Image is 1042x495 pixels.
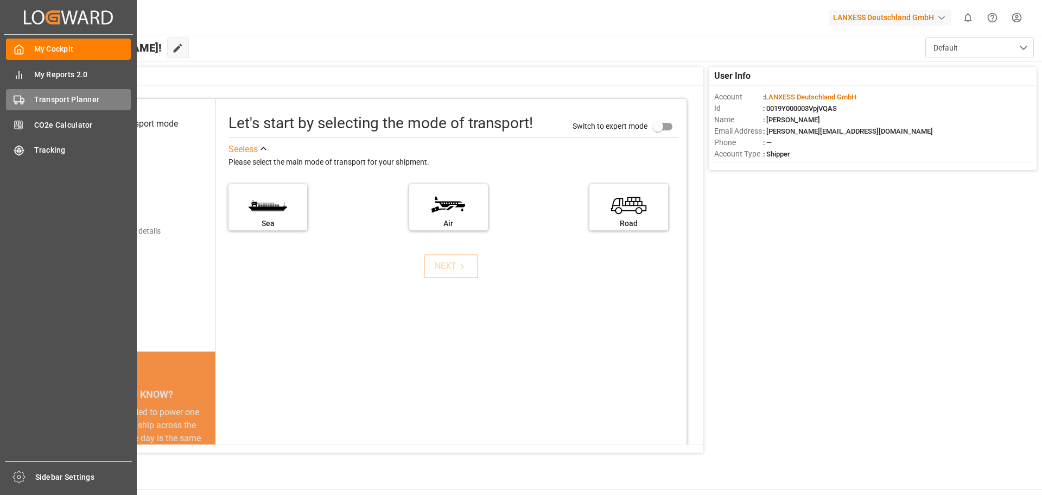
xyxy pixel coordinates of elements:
a: My Cockpit [6,39,131,60]
div: See less [228,143,258,156]
div: Please select the main mode of transport for your shipment. [228,156,679,169]
span: LANXESS Deutschland GmbH [765,93,856,101]
span: Switch to expert mode [573,121,647,130]
span: : — [763,139,772,147]
div: The energy needed to power one large container ship across the ocean in a single day is the same ... [72,406,202,484]
span: Account Type [714,148,763,160]
span: User Info [714,70,751,83]
a: My Reports 2.0 [6,64,131,85]
div: DID YOU KNOW? [59,383,215,406]
span: My Reports 2.0 [34,69,131,80]
span: My Cockpit [34,43,131,55]
span: CO2e Calculator [34,120,131,131]
span: Account [714,91,763,103]
div: Let's start by selecting the mode of transport! [228,112,533,135]
div: Sea [234,218,302,229]
button: Help Center [980,5,1005,30]
span: Name [714,114,763,126]
div: NEXT [435,260,468,273]
span: : Shipper [763,150,790,158]
button: LANXESS Deutschland GmbH [829,7,956,28]
span: Id [714,103,763,114]
button: show 0 new notifications [956,5,980,30]
span: Hello [PERSON_NAME]! [45,37,162,58]
button: NEXT [424,254,478,278]
span: : [PERSON_NAME] [763,116,820,124]
span: Transport Planner [34,94,131,105]
span: Tracking [34,145,131,156]
a: Tracking [6,140,131,161]
div: Road [595,218,663,229]
span: Sidebar Settings [35,472,132,483]
a: CO2e Calculator [6,114,131,135]
span: : [PERSON_NAME][EMAIL_ADDRESS][DOMAIN_NAME] [763,127,933,135]
a: Transport Planner [6,89,131,110]
button: open menu [925,37,1034,58]
span: Default [933,42,958,54]
span: Phone [714,137,763,148]
div: LANXESS Deutschland GmbH [829,10,951,26]
div: Air [415,218,482,229]
span: : [763,93,856,101]
span: : 0019Y000003VpjVQAS [763,104,837,112]
span: Email Address [714,126,763,137]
